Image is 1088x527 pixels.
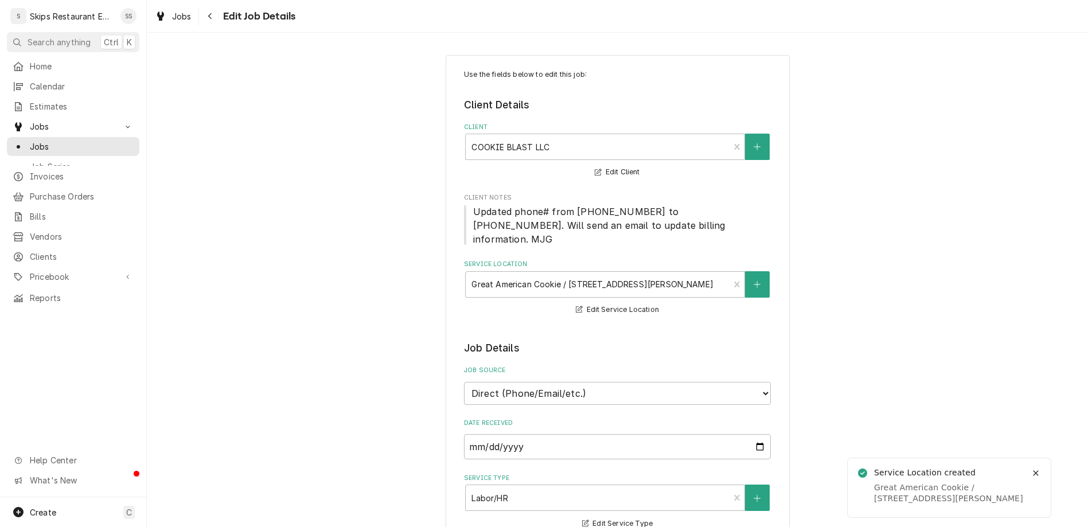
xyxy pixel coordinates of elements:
span: What's New [30,474,132,486]
a: Invoices [7,167,139,186]
span: Ctrl [104,36,119,48]
a: Purchase Orders [7,187,139,206]
p: Use the fields below to edit this job: [464,69,771,80]
span: Calendar [30,80,134,92]
span: Search anything [28,36,91,48]
span: Home [30,60,134,72]
button: Search anythingCtrlK [7,32,139,52]
span: Purchase Orders [30,190,134,202]
a: Jobs [150,7,196,26]
label: Service Location [464,260,771,269]
span: Client Notes [464,193,771,202]
a: Clients [7,247,139,266]
span: Edit Job Details [220,9,296,24]
span: Client Notes [464,205,771,246]
span: Updated phone# from [PHONE_NUMBER] to [PHONE_NUMBER]. Will send an email to update billing inform... [473,206,728,245]
div: Service Location created [874,467,976,479]
span: Bills [30,210,134,222]
span: Jobs [30,140,134,153]
a: Go to Jobs [7,117,139,136]
label: Client [464,123,771,132]
div: Service Location [464,260,771,317]
a: Vendors [7,227,139,246]
a: Bills [7,207,139,226]
a: Go to What's New [7,471,139,490]
button: Edit Client [593,165,641,179]
label: Date Received [464,419,771,428]
label: Service Type [464,474,771,483]
span: Jobs [172,10,192,22]
button: Create New Location [745,271,769,298]
span: Pricebook [30,271,116,283]
span: Clients [30,251,134,263]
div: Date Received [464,419,771,459]
div: S [10,8,26,24]
button: Navigate back [201,7,220,25]
a: Go to Pricebook [7,267,139,286]
a: Jobs [7,137,139,156]
span: Reports [30,292,134,304]
span: Vendors [30,231,134,243]
span: Invoices [30,170,134,182]
label: Job Source [464,366,771,375]
div: Skips Restaurant Equipment [30,10,114,22]
span: Jobs [30,120,116,132]
span: Create [30,508,56,517]
div: Client Notes [464,193,771,245]
span: K [127,36,132,48]
a: Estimates [7,97,139,116]
button: Create New Service [745,485,769,511]
a: Reports [7,288,139,307]
div: Job Source [464,366,771,404]
span: Job Series [30,161,134,173]
div: Shan Skipper's Avatar [120,8,137,24]
span: C [126,506,132,518]
legend: Job Details [464,341,771,356]
input: yyyy-mm-dd [464,434,771,459]
a: Calendar [7,77,139,96]
a: Job Series [7,157,139,176]
a: Go to Help Center [7,451,139,470]
button: Edit Service Location [574,303,661,317]
a: Home [7,57,139,76]
legend: Client Details [464,97,771,112]
svg: Create New Service [754,494,761,502]
svg: Create New Location [754,280,761,288]
span: Help Center [30,454,132,466]
span: Estimates [30,100,134,112]
button: Create New Client [745,134,769,160]
div: Great American Cookie / [STREET_ADDRESS][PERSON_NAME] [874,482,1024,505]
div: Client [464,123,771,179]
div: SS [120,8,137,24]
svg: Create New Client [754,143,761,151]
